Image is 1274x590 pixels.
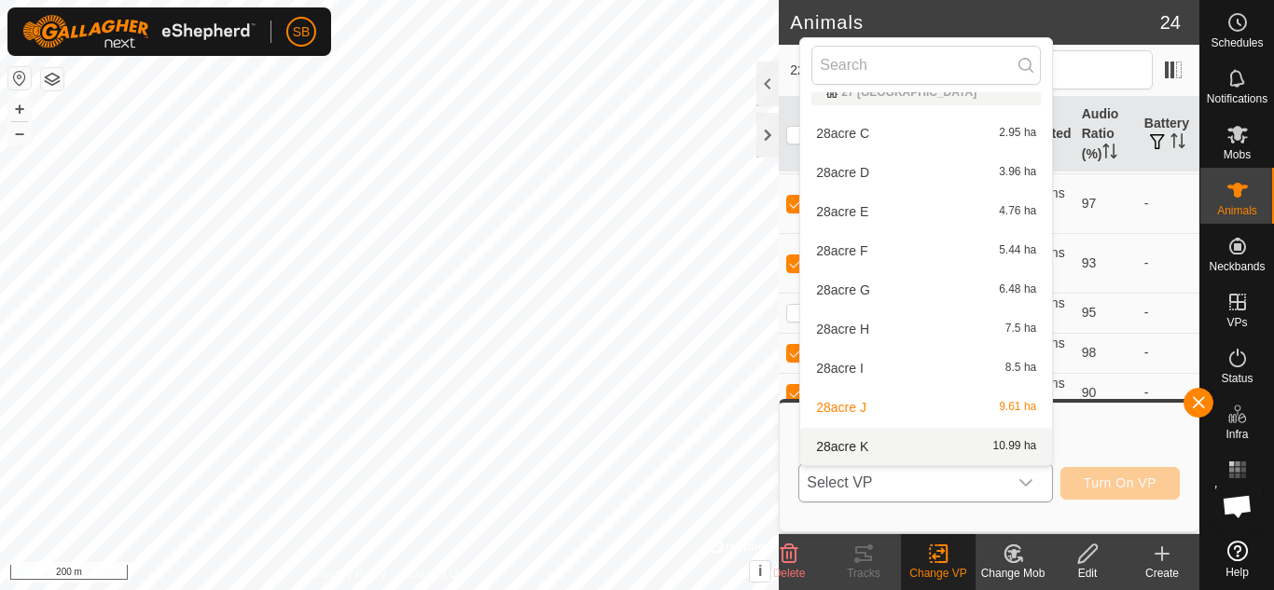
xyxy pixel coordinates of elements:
[800,350,1052,387] li: 28acre I
[816,166,869,179] span: 28acre D
[800,428,1052,465] li: 28acre K
[1125,565,1199,582] div: Create
[8,67,31,89] button: Reset Map
[800,389,1052,426] li: 28acre J
[750,561,770,582] button: i
[1084,475,1156,490] span: Turn On VP
[790,61,926,80] span: 22 selected of 24
[1170,136,1185,151] p-sorticon: Activate to sort
[1160,8,1181,36] span: 24
[22,15,256,48] img: Gallagher Logo
[1221,373,1253,384] span: Status
[800,193,1052,230] li: 28acre E
[800,271,1052,309] li: 28acre G
[811,46,1041,85] input: Search
[901,565,976,582] div: Change VP
[1137,293,1199,333] td: -
[316,566,386,583] a: Privacy Policy
[816,401,866,414] span: 28acre J
[800,310,1052,348] li: 28acre H
[1217,205,1257,216] span: Animals
[1082,345,1097,360] span: 98
[1082,196,1097,211] span: 97
[1214,485,1260,496] span: Heatmap
[1137,333,1199,373] td: -
[1226,317,1247,328] span: VPs
[1050,565,1125,582] div: Edit
[1074,97,1137,172] th: Audio Ratio (%)
[1207,93,1267,104] span: Notifications
[999,401,1036,414] span: 9.61 ha
[999,166,1036,179] span: 3.96 ha
[1082,255,1097,270] span: 93
[773,567,806,580] span: Delete
[816,205,868,218] span: 28acre E
[1137,173,1199,233] td: -
[1226,567,1249,578] span: Help
[816,440,868,453] span: 28acre K
[1137,233,1199,293] td: -
[999,244,1036,257] span: 5.44 ha
[826,565,901,582] div: Tracks
[800,232,1052,269] li: 28acre F
[816,127,869,140] span: 28acre C
[758,563,762,579] span: i
[1137,373,1199,413] td: -
[408,566,463,583] a: Contact Us
[1082,305,1097,320] span: 95
[293,22,311,42] span: SB
[799,464,1006,501] span: Select VP
[999,127,1036,140] span: 2.95 ha
[800,115,1052,152] li: 28acre C
[1211,37,1263,48] span: Schedules
[816,322,869,336] span: 28acre H
[1210,478,1266,534] div: Open chat
[816,362,864,375] span: 28acre I
[8,122,31,144] button: –
[999,283,1036,296] span: 6.48 ha
[1137,97,1199,172] th: Battery
[826,87,1026,98] div: 27 [GEOGRAPHIC_DATA]
[800,154,1052,191] li: 28acre D
[1209,261,1265,272] span: Neckbands
[1060,467,1180,500] button: Turn On VP
[1005,322,1036,336] span: 7.5 ha
[8,98,31,120] button: +
[1082,385,1097,400] span: 90
[993,440,1037,453] span: 10.99 ha
[816,244,867,257] span: 28acre F
[1200,533,1274,585] a: Help
[790,11,1160,34] h2: Animals
[1226,429,1248,440] span: Infra
[816,283,870,296] span: 28acre G
[1005,362,1036,375] span: 8.5 ha
[41,68,63,90] button: Map Layers
[1102,146,1117,161] p-sorticon: Activate to sort
[1224,149,1251,160] span: Mobs
[999,205,1036,218] span: 4.76 ha
[1007,464,1045,501] div: dropdown trigger
[976,565,1050,582] div: Change Mob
